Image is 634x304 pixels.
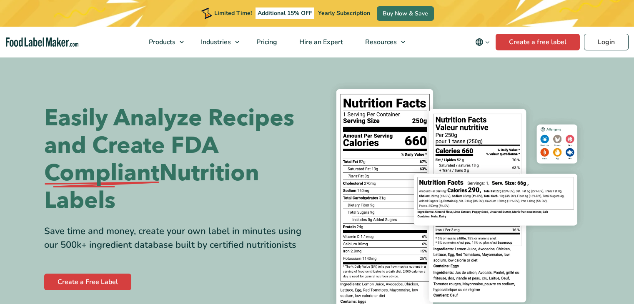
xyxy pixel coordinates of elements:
a: Industries [190,27,243,57]
span: Limited Time! [214,9,252,17]
h1: Easily Analyze Recipes and Create FDA Nutrition Labels [44,105,311,214]
a: Resources [354,27,409,57]
span: Pricing [254,37,278,47]
span: Resources [363,37,398,47]
span: Compliant [44,159,159,187]
span: Yearly Subscription [318,9,370,17]
span: Hire an Expert [297,37,344,47]
div: Save time and money, create your own label in minutes using our 500k+ ingredient database built b... [44,224,311,252]
a: Hire an Expert [288,27,352,57]
span: Industries [198,37,232,47]
a: Login [584,34,629,50]
span: Products [146,37,176,47]
span: Additional 15% OFF [256,7,314,19]
a: Buy Now & Save [377,6,434,21]
button: Change language [469,34,496,50]
a: Create a free label [496,34,580,50]
a: Products [138,27,188,57]
a: Food Label Maker homepage [6,37,78,47]
a: Pricing [246,27,286,57]
a: Create a Free Label [44,274,131,290]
